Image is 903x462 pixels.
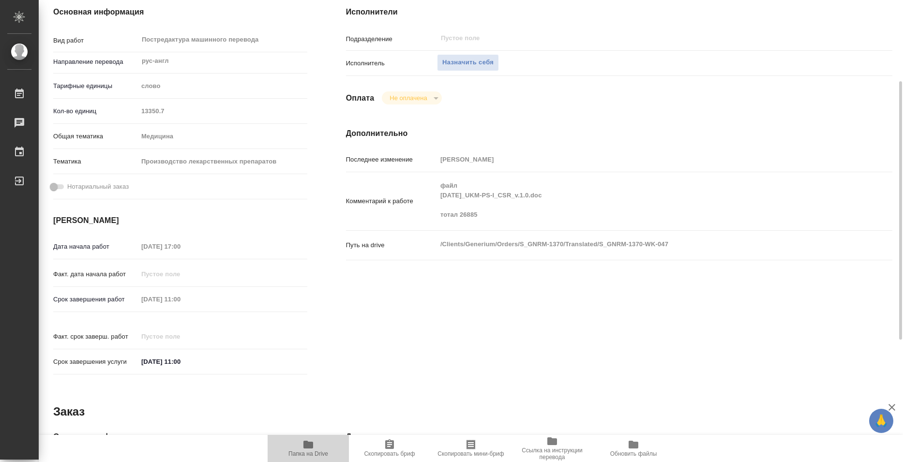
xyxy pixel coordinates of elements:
[869,409,893,433] button: 🙏
[53,132,138,141] p: Общая тематика
[346,155,437,164] p: Последнее изменение
[53,357,138,367] p: Срок завершения услуги
[610,450,657,457] span: Обновить файлы
[138,292,223,306] input: Пустое поле
[53,36,138,45] p: Вид работ
[437,152,847,166] input: Пустое поле
[437,236,847,253] textarea: /Clients/Generium/Orders/S_GNRM-1370/Translated/S_GNRM-1370-WK-047
[364,450,415,457] span: Скопировать бриф
[346,196,437,206] p: Комментарий к работе
[382,91,441,104] div: Не оплачена
[517,447,587,461] span: Ссылка на инструкции перевода
[512,435,593,462] button: Ссылка на инструкции перевода
[53,332,138,342] p: Факт. срок заверш. работ
[346,128,892,139] h4: Дополнительно
[593,435,674,462] button: Обновить файлы
[346,6,892,18] h4: Исполнители
[53,81,138,91] p: Тарифные единицы
[442,57,494,68] span: Назначить себя
[53,215,307,226] h4: [PERSON_NAME]
[53,431,307,443] h4: Основная информация
[138,329,223,343] input: Пустое поле
[67,182,129,192] span: Нотариальный заказ
[53,106,138,116] p: Кол-во единиц
[437,450,504,457] span: Скопировать мини-бриф
[387,94,430,102] button: Не оплачена
[268,435,349,462] button: Папка на Drive
[53,404,85,419] h2: Заказ
[53,269,138,279] p: Факт. дата начала работ
[440,32,824,44] input: Пустое поле
[873,411,889,431] span: 🙏
[53,295,138,304] p: Срок завершения работ
[138,153,307,170] div: Производство лекарственных препаратов
[138,355,223,369] input: ✎ Введи что-нибудь
[346,34,437,44] p: Подразделение
[53,6,307,18] h4: Основная информация
[437,54,499,71] button: Назначить себя
[430,435,512,462] button: Скопировать мини-бриф
[437,178,847,223] textarea: файл [DATE]_UKM-PS-I_CSR_v.1.0.doc тотал 26885
[53,157,138,166] p: Тематика
[346,240,437,250] p: Путь на drive
[288,450,328,457] span: Папка на Drive
[138,239,223,253] input: Пустое поле
[138,267,223,281] input: Пустое поле
[346,92,375,104] h4: Оплата
[138,104,307,118] input: Пустое поле
[346,431,892,443] h4: Дополнительно
[349,435,430,462] button: Скопировать бриф
[138,128,307,145] div: Медицина
[53,242,138,252] p: Дата начала работ
[346,59,437,68] p: Исполнитель
[138,78,307,94] div: слово
[53,57,138,67] p: Направление перевода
